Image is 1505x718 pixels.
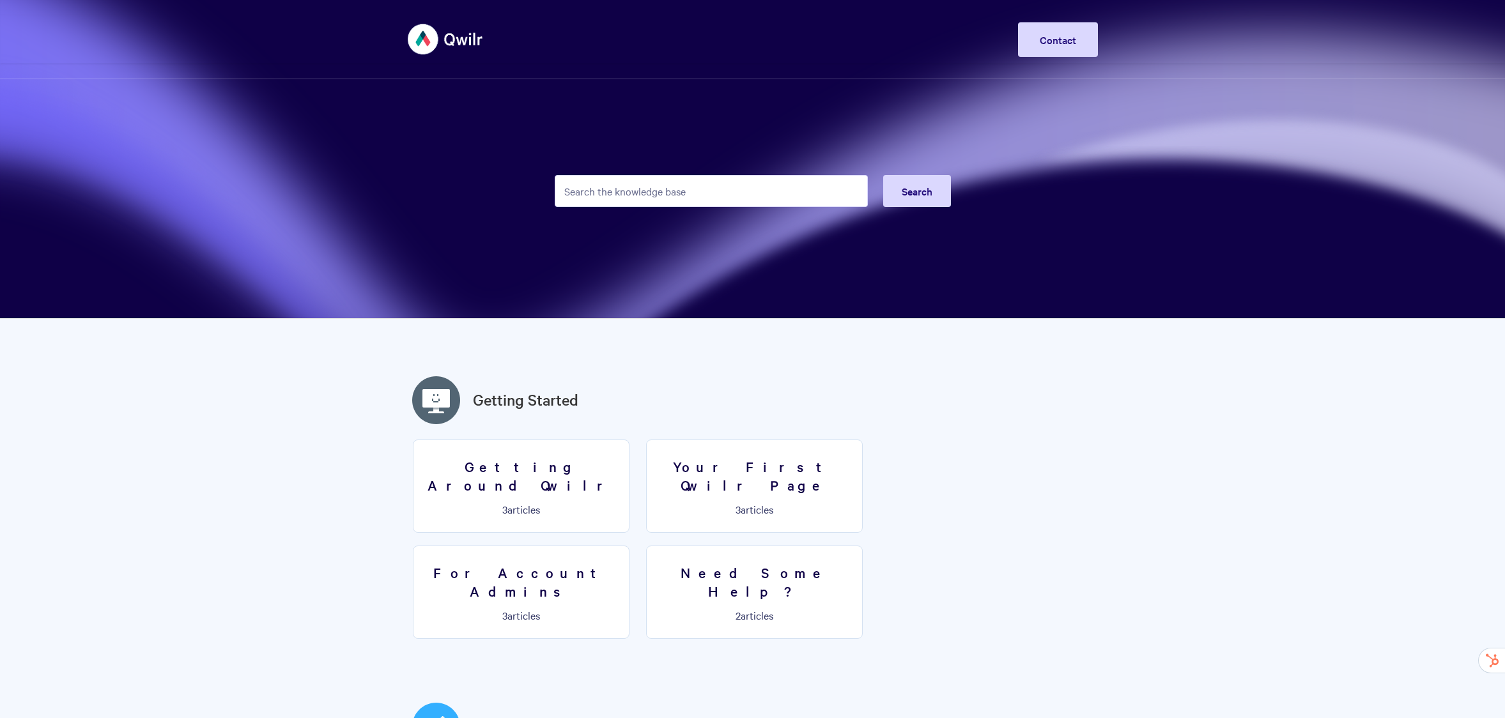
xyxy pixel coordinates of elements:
p: articles [421,503,621,515]
p: articles [654,609,854,621]
a: For Account Admins 3articles [413,546,629,639]
input: Search the knowledge base [555,175,868,207]
span: 3 [502,608,507,622]
a: Need Some Help? 2articles [646,546,863,639]
span: 3 [736,502,741,516]
a: Contact [1018,22,1098,57]
span: 3 [502,502,507,516]
a: Your First Qwilr Page 3articles [646,439,863,533]
button: Search [883,175,951,207]
p: articles [654,503,854,515]
a: Getting Around Qwilr 3articles [413,439,629,533]
span: 2 [736,608,741,622]
h3: Your First Qwilr Page [654,457,854,494]
p: articles [421,609,621,621]
h3: For Account Admins [421,563,621,600]
img: Qwilr Help Center [408,15,484,63]
h3: Getting Around Qwilr [421,457,621,494]
h3: Need Some Help? [654,563,854,600]
span: Search [902,184,932,198]
a: Getting Started [473,388,578,411]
